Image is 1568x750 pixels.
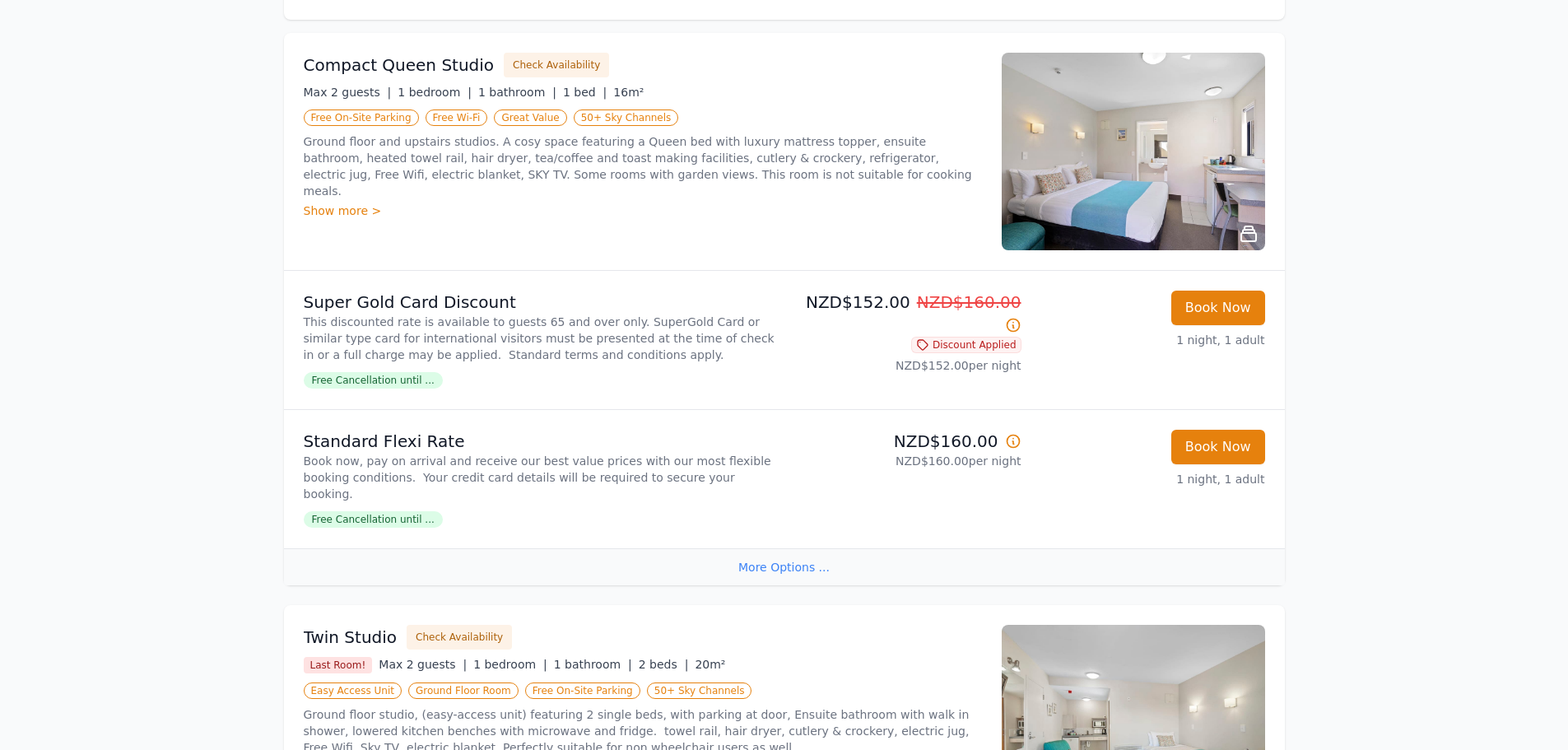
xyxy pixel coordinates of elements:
[398,86,472,99] span: 1 bedroom |
[407,625,512,650] button: Check Availability
[647,682,752,699] span: 50+ Sky Channels
[304,54,495,77] h3: Compact Queen Studio
[304,682,402,699] span: Easy Access Unit
[284,548,1285,585] div: More Options ...
[574,109,679,126] span: 50+ Sky Channels
[408,682,519,699] span: Ground Floor Room
[473,658,547,671] span: 1 bedroom |
[426,109,488,126] span: Free Wi-Fi
[494,109,566,126] span: Great Value
[304,291,778,314] p: Super Gold Card Discount
[791,357,1021,374] p: NZD$152.00 per night
[791,430,1021,453] p: NZD$160.00
[1035,332,1265,348] p: 1 night, 1 adult
[695,658,725,671] span: 20m²
[613,86,644,99] span: 16m²
[304,657,373,673] span: Last Room!
[304,203,982,219] div: Show more >
[563,86,607,99] span: 1 bed |
[304,626,398,649] h3: Twin Studio
[304,109,419,126] span: Free On-Site Parking
[304,453,778,502] p: Book now, pay on arrival and receive our best value prices with our most flexible booking conditi...
[1171,430,1265,464] button: Book Now
[304,133,982,199] p: Ground floor and upstairs studios. A cosy space featuring a Queen bed with luxury mattress topper...
[379,658,467,671] span: Max 2 guests |
[304,372,443,389] span: Free Cancellation until ...
[554,658,632,671] span: 1 bathroom |
[791,453,1021,469] p: NZD$160.00 per night
[525,682,640,699] span: Free On-Site Parking
[304,430,778,453] p: Standard Flexi Rate
[791,291,1021,337] p: NZD$152.00
[1035,471,1265,487] p: 1 night, 1 adult
[304,314,778,363] p: This discounted rate is available to guests 65 and over only. SuperGold Card or similar type card...
[639,658,689,671] span: 2 beds |
[504,53,609,77] button: Check Availability
[478,86,556,99] span: 1 bathroom |
[911,337,1021,353] span: Discount Applied
[304,86,392,99] span: Max 2 guests |
[1171,291,1265,325] button: Book Now
[917,292,1021,312] span: NZD$160.00
[304,511,443,528] span: Free Cancellation until ...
